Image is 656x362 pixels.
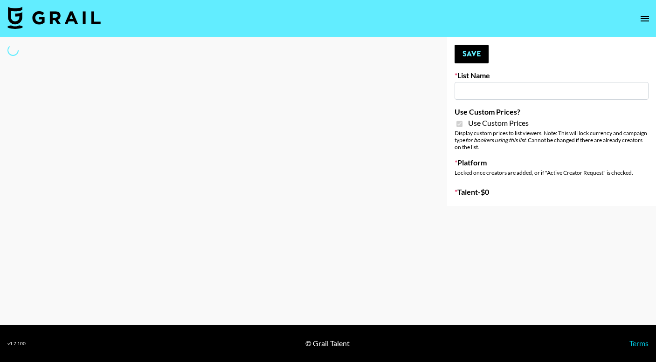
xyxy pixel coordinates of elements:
label: Use Custom Prices? [455,107,649,116]
em: for bookers using this list [465,137,525,143]
div: Display custom prices to list viewers. Note: This will lock currency and campaign type . Cannot b... [455,130,649,150]
div: v 1.7.100 [7,341,26,347]
button: Save [455,45,489,63]
button: open drawer [635,9,654,28]
div: Locked once creators are added, or if "Active Creator Request" is checked. [455,169,649,176]
span: Use Custom Prices [468,118,529,128]
label: List Name [455,71,649,80]
img: Grail Talent [7,7,101,29]
label: Talent - $ 0 [455,187,649,197]
label: Platform [455,158,649,167]
div: © Grail Talent [305,339,350,348]
a: Terms [629,339,649,348]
